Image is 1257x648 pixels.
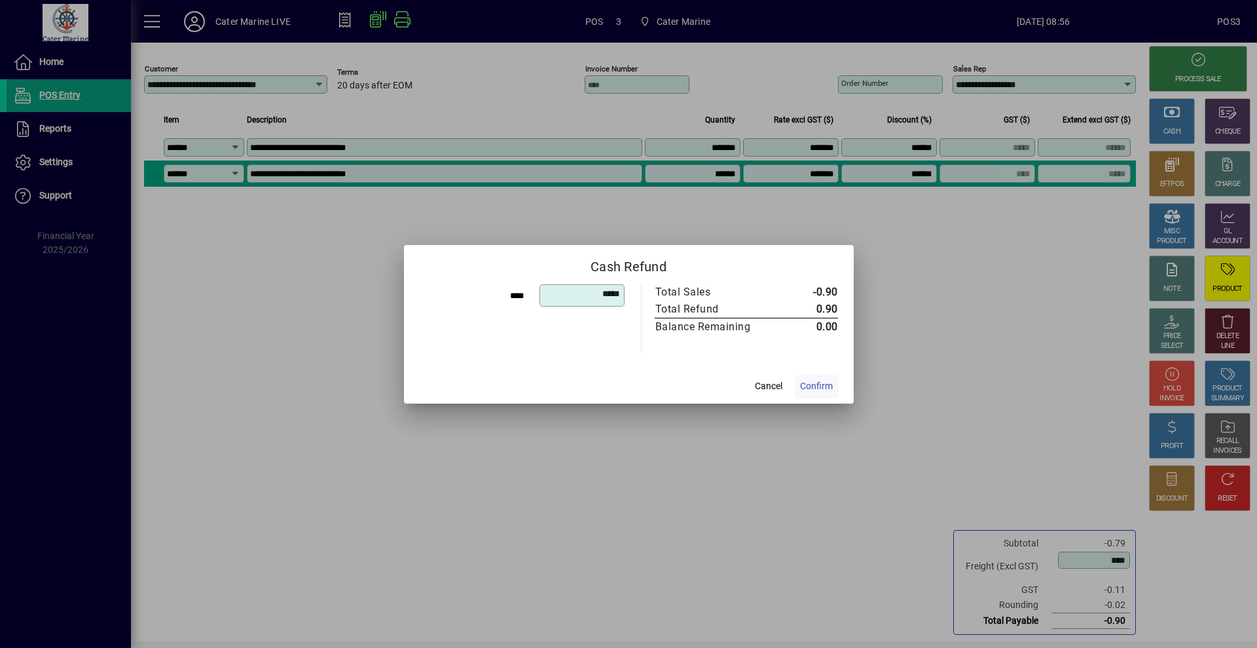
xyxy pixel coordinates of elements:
[795,375,838,398] button: Confirm
[655,319,765,335] div: Balance Remaining
[755,379,782,393] span: Cancel
[655,284,778,301] td: Total Sales
[778,318,838,335] td: 0.00
[800,379,833,393] span: Confirm
[778,284,838,301] td: -0.90
[404,245,854,283] h2: Cash Refund
[655,301,778,318] td: Total Refund
[778,301,838,318] td: 0.90
[748,375,790,398] button: Cancel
